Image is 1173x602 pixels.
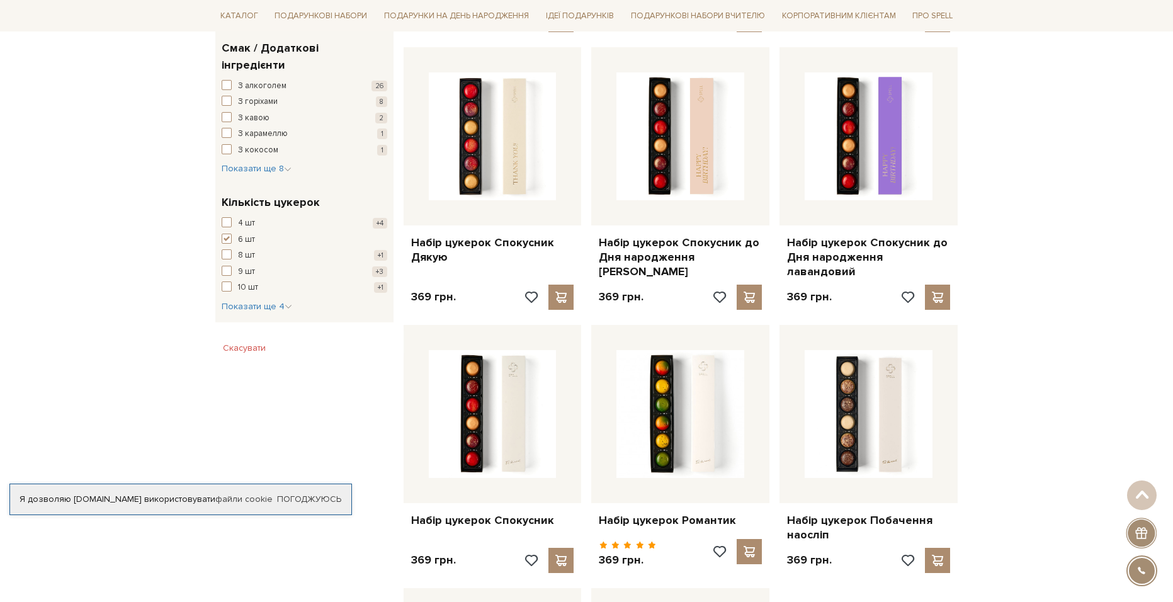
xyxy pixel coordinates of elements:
span: 10 шт [238,281,258,294]
button: Скасувати [215,338,273,358]
span: +3 [372,266,387,277]
span: 2 [375,113,387,123]
a: Подарунки на День народження [379,6,534,26]
span: +1 [374,282,387,293]
p: 369 грн. [787,290,832,304]
p: 369 грн. [411,290,456,304]
a: Набір цукерок Спокусник до Дня народження [PERSON_NAME] [599,236,762,280]
a: Набір цукерок Спокусник Дякую [411,236,574,265]
p: 369 грн. [411,553,456,567]
a: Набір цукерок Побачення наосліп [787,513,950,543]
a: Про Spell [907,6,958,26]
a: Корпоративним клієнтам [777,6,901,26]
a: Подарункові набори [269,6,372,26]
span: +4 [373,218,387,229]
button: 9 шт +3 [222,266,387,278]
a: Каталог [215,6,263,26]
span: З кавою [238,112,269,125]
a: Набір цукерок Романтик [599,513,762,528]
span: 1 [377,128,387,139]
a: Ідеї подарунків [541,6,619,26]
span: Смак / Додаткові інгредієнти [222,40,384,74]
div: Я дозволяю [DOMAIN_NAME] використовувати [10,494,351,505]
button: 10 шт +1 [222,281,387,294]
span: 1 [377,145,387,156]
span: Кількість цукерок [222,194,320,211]
button: З кавою 2 [222,112,387,125]
button: З алкоголем 26 [222,80,387,93]
button: З кокосом 1 [222,144,387,157]
span: З горіхами [238,96,278,108]
button: З горіхами 8 [222,96,387,108]
button: 4 шт +4 [222,217,387,230]
button: З карамеллю 1 [222,128,387,140]
span: З алкоголем [238,80,286,93]
span: 26 [371,81,387,91]
span: 8 шт [238,249,255,262]
span: 8 [376,96,387,107]
button: 6 шт [222,234,387,246]
span: 6 шт [238,234,255,246]
span: Показати ще 4 [222,301,292,312]
a: Погоджуюсь [277,494,341,505]
button: Показати ще 4 [222,300,292,313]
p: 369 грн. [599,290,643,304]
button: 8 шт +1 [222,249,387,262]
span: +1 [374,250,387,261]
span: З карамеллю [238,128,288,140]
a: Набір цукерок Спокусник [411,513,574,528]
a: Набір цукерок Спокусник до Дня народження лавандовий [787,236,950,280]
span: 9 шт [238,266,255,278]
span: 4 шт [238,217,255,230]
p: 369 грн. [787,553,832,567]
p: 369 грн. [599,553,656,567]
span: Показати ще 8 [222,163,292,174]
a: Подарункові набори Вчителю [626,5,770,26]
a: файли cookie [215,494,273,504]
button: Показати ще 8 [222,162,292,175]
span: З кокосом [238,144,278,157]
